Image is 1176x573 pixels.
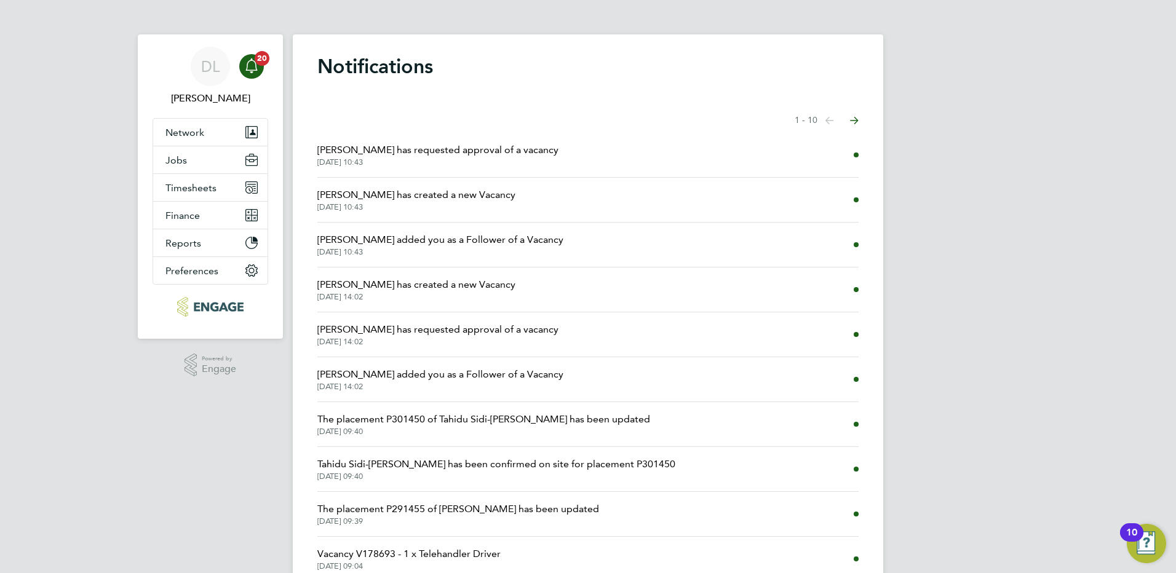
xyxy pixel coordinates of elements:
button: Preferences [153,257,268,284]
button: Network [153,119,268,146]
button: Timesheets [153,174,268,201]
span: Network [165,127,204,138]
span: Timesheets [165,182,217,194]
h1: Notifications [317,54,859,79]
img: barnfieldconstruction-logo-retina.png [177,297,243,317]
span: [DATE] 09:39 [317,516,599,526]
span: [DATE] 09:40 [317,472,675,481]
span: The placement P301450 of Tahidu Sidi-[PERSON_NAME] has been updated [317,412,650,427]
span: [PERSON_NAME] added you as a Follower of a Vacancy [317,367,563,382]
span: Reports [165,237,201,249]
span: Engage [202,364,236,374]
span: [DATE] 09:04 [317,561,501,571]
a: The placement P291455 of [PERSON_NAME] has been updated[DATE] 09:39 [317,502,599,526]
span: Jobs [165,154,187,166]
span: [PERSON_NAME] has requested approval of a vacancy [317,322,558,337]
span: [DATE] 10:43 [317,157,558,167]
a: DL[PERSON_NAME] [153,47,268,106]
span: [DATE] 14:02 [317,292,515,302]
span: 20 [255,51,269,66]
a: [PERSON_NAME] has requested approval of a vacancy[DATE] 10:43 [317,143,558,167]
a: Tahidu Sidi-[PERSON_NAME] has been confirmed on site for placement P301450[DATE] 09:40 [317,457,675,481]
span: [PERSON_NAME] has created a new Vacancy [317,277,515,292]
span: Powered by [202,354,236,364]
a: [PERSON_NAME] added you as a Follower of a Vacancy[DATE] 14:02 [317,367,563,392]
a: [PERSON_NAME] has requested approval of a vacancy[DATE] 14:02 [317,322,558,347]
span: [PERSON_NAME] has created a new Vacancy [317,188,515,202]
span: DL [201,58,220,74]
a: The placement P301450 of Tahidu Sidi-[PERSON_NAME] has been updated[DATE] 09:40 [317,412,650,437]
span: David Leyland [153,91,268,106]
span: [DATE] 14:02 [317,337,558,347]
span: [PERSON_NAME] added you as a Follower of a Vacancy [317,232,563,247]
span: Tahidu Sidi-[PERSON_NAME] has been confirmed on site for placement P301450 [317,457,675,472]
span: [DATE] 10:43 [317,202,515,212]
button: Open Resource Center, 10 new notifications [1127,524,1166,563]
span: Finance [165,210,200,221]
a: Powered byEngage [185,354,237,377]
button: Reports [153,229,268,256]
nav: Select page of notifications list [795,108,859,133]
span: [DATE] 10:43 [317,247,563,257]
a: [PERSON_NAME] added you as a Follower of a Vacancy[DATE] 10:43 [317,232,563,257]
span: Vacancy V178693 - 1 x Telehandler Driver [317,547,501,561]
a: Go to home page [153,297,268,317]
span: Preferences [165,265,218,277]
span: [DATE] 14:02 [317,382,563,392]
span: 1 - 10 [795,114,817,127]
span: The placement P291455 of [PERSON_NAME] has been updated [317,502,599,516]
button: Finance [153,202,268,229]
a: [PERSON_NAME] has created a new Vacancy[DATE] 10:43 [317,188,515,212]
nav: Main navigation [138,34,283,339]
span: [PERSON_NAME] has requested approval of a vacancy [317,143,558,157]
div: 10 [1126,532,1137,548]
a: [PERSON_NAME] has created a new Vacancy[DATE] 14:02 [317,277,515,302]
span: [DATE] 09:40 [317,427,650,437]
button: Jobs [153,146,268,173]
a: 20 [239,47,264,86]
a: Vacancy V178693 - 1 x Telehandler Driver[DATE] 09:04 [317,547,501,571]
